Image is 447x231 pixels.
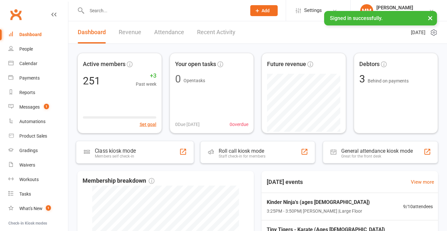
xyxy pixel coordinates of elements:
[8,129,68,143] a: Product Sales
[19,162,35,168] div: Waivers
[197,21,235,43] a: Recent Activity
[8,100,68,114] a: Messages 1
[376,5,413,11] div: [PERSON_NAME]
[154,21,184,43] a: Attendance
[360,4,373,17] div: MM
[19,191,31,197] div: Tasks
[175,60,216,69] span: Your open tasks
[136,81,156,88] span: Past week
[219,154,265,159] div: Staff check-in for members
[359,73,368,85] span: 3
[359,60,380,69] span: Debtors
[8,143,68,158] a: Gradings
[262,176,308,188] h3: [DATE] events
[230,121,248,128] span: 0 overdue
[403,203,433,210] span: 9 / 10 attendees
[19,133,47,139] div: Product Sales
[83,176,154,186] span: Membership breakdown
[19,75,40,81] div: Payments
[267,60,306,69] span: Future revenue
[19,32,42,37] div: Dashboard
[8,56,68,71] a: Calendar
[119,21,141,43] a: Revenue
[8,172,68,187] a: Workouts
[341,154,413,159] div: Great for the front desk
[424,11,436,25] button: ×
[46,205,51,211] span: 1
[19,46,33,52] div: People
[8,6,24,23] a: Clubworx
[184,78,205,83] span: Open tasks
[19,90,35,95] div: Reports
[175,74,181,84] div: 0
[19,177,39,182] div: Workouts
[376,11,413,16] div: Newcastle Karate
[78,21,106,43] a: Dashboard
[175,121,200,128] span: 0 Due [DATE]
[83,60,125,69] span: Active members
[411,178,434,186] a: View more
[8,27,68,42] a: Dashboard
[95,154,136,159] div: Members self check-in
[19,61,37,66] div: Calendar
[267,207,370,215] span: 3:25PM - 3:50PM | [PERSON_NAME] | Large Floor
[19,148,38,153] div: Gradings
[8,201,68,216] a: What's New1
[8,114,68,129] a: Automations
[250,5,278,16] button: Add
[95,148,136,154] div: Class kiosk mode
[304,3,322,18] span: Settings
[262,8,270,13] span: Add
[8,42,68,56] a: People
[140,121,156,128] button: Set goal
[136,71,156,81] span: +3
[8,187,68,201] a: Tasks
[341,148,413,154] div: General attendance kiosk mode
[368,78,409,83] span: Behind on payments
[85,6,242,15] input: Search...
[19,104,40,110] div: Messages
[19,119,45,124] div: Automations
[19,206,43,211] div: What's New
[83,76,100,86] div: 251
[44,104,49,109] span: 1
[8,85,68,100] a: Reports
[411,29,425,36] span: [DATE]
[267,198,370,207] span: Kinder Ninja's (ages [DEMOGRAPHIC_DATA])
[330,15,382,21] span: Signed in successfully.
[8,71,68,85] a: Payments
[219,148,265,154] div: Roll call kiosk mode
[8,158,68,172] a: Waivers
